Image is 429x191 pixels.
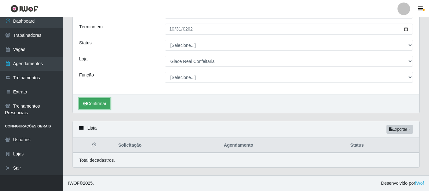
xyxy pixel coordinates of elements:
button: Confirmar [79,98,110,109]
button: Exportar [386,125,413,134]
span: © 2025 . [68,180,94,187]
label: Função [79,72,94,78]
th: Agendamento [220,138,346,153]
th: Solicitação [114,138,220,153]
span: Desenvolvido por [381,180,424,187]
span: IWOF [68,181,80,186]
label: Término em [79,24,103,30]
th: Status [346,138,419,153]
input: 00/00/0000 [165,24,413,35]
label: Status [79,40,92,46]
label: Loja [79,56,87,62]
img: CoreUI Logo [10,5,38,13]
p: Total de cadastros. [79,157,115,164]
a: iWof [415,181,424,186]
div: Lista [73,121,419,138]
